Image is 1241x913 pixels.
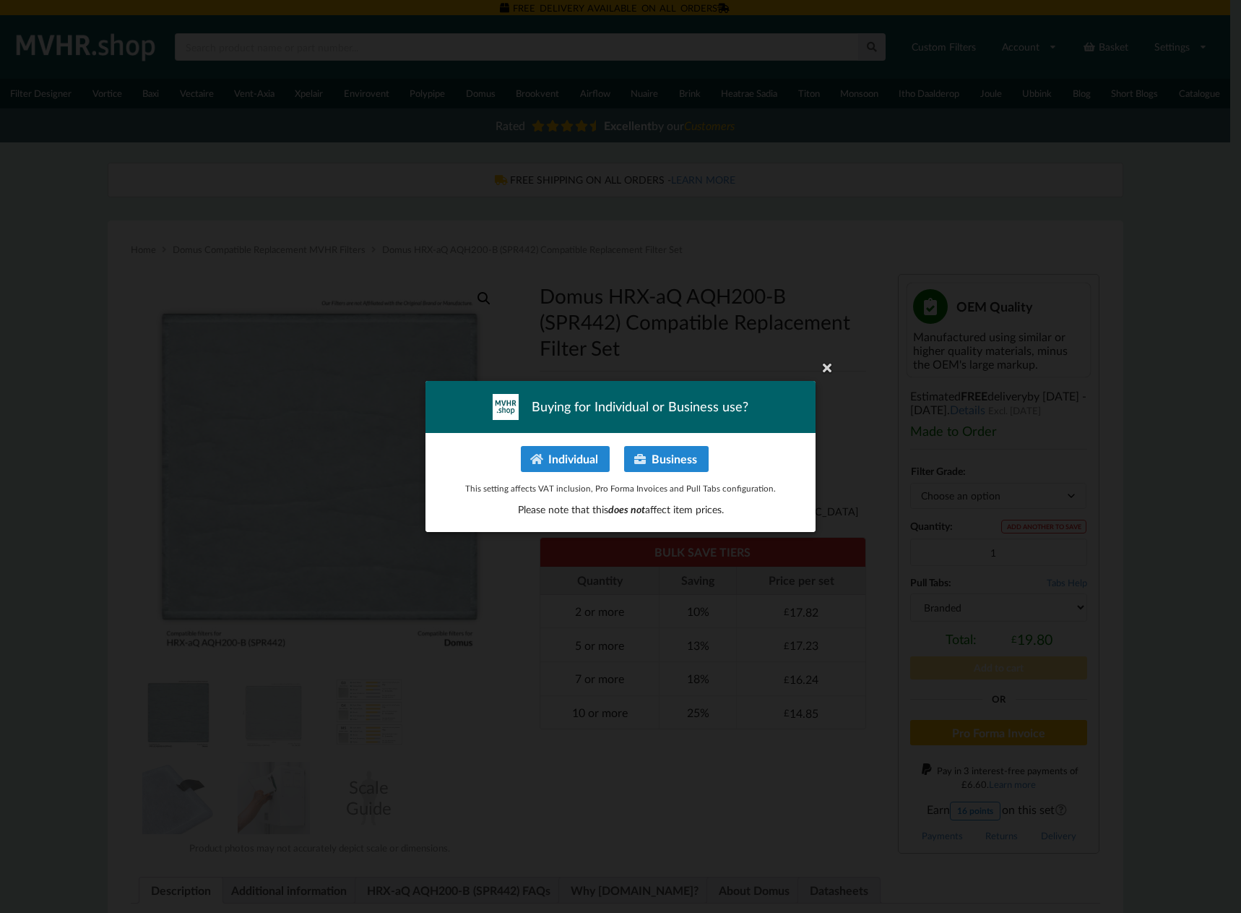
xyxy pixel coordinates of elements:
p: This setting affects VAT inclusion, Pro Forma Invoices and Pull Tabs configuration. [441,482,800,494]
button: Individual [521,446,610,472]
img: mvhr-inverted.png [493,394,519,420]
span: does not [608,503,645,515]
span: Buying for Individual or Business use? [532,398,748,416]
p: Please note that this affect item prices. [441,502,800,517]
button: Business [624,446,709,472]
